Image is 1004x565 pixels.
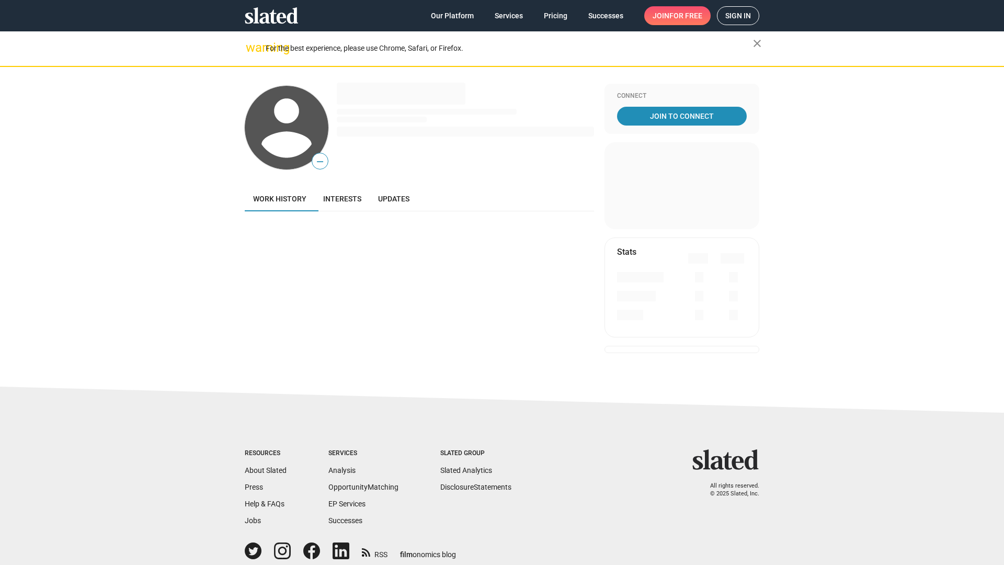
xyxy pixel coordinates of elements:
a: About Slated [245,466,287,474]
a: Work history [245,186,315,211]
span: — [312,155,328,168]
a: Slated Analytics [440,466,492,474]
a: filmonomics blog [400,541,456,560]
p: All rights reserved. © 2025 Slated, Inc. [699,482,759,498]
a: OpportunityMatching [328,483,398,491]
a: Sign in [717,6,759,25]
span: Interests [323,195,361,203]
span: film [400,550,413,559]
span: Sign in [725,7,751,25]
span: Successes [588,6,623,25]
a: DisclosureStatements [440,483,511,491]
span: for free [669,6,702,25]
div: For the best experience, please use Chrome, Safari, or Firefox. [266,41,753,55]
a: Press [245,483,263,491]
a: Updates [370,186,418,211]
span: Work history [253,195,306,203]
div: Resources [245,449,287,458]
mat-card-title: Stats [617,246,636,257]
div: Slated Group [440,449,511,458]
a: Join To Connect [617,107,747,126]
a: Help & FAQs [245,500,284,508]
a: Successes [328,516,362,525]
span: Pricing [544,6,567,25]
span: Join To Connect [619,107,745,126]
span: Our Platform [431,6,474,25]
a: Joinfor free [644,6,711,25]
span: Join [653,6,702,25]
div: Connect [617,92,747,100]
div: Services [328,449,398,458]
a: Our Platform [423,6,482,25]
a: Analysis [328,466,356,474]
mat-icon: warning [246,41,258,54]
a: Pricing [535,6,576,25]
a: Jobs [245,516,261,525]
a: Successes [580,6,632,25]
span: Updates [378,195,409,203]
a: RSS [362,544,387,560]
span: Services [495,6,523,25]
mat-icon: close [751,37,763,50]
a: EP Services [328,500,366,508]
a: Interests [315,186,370,211]
a: Services [486,6,531,25]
